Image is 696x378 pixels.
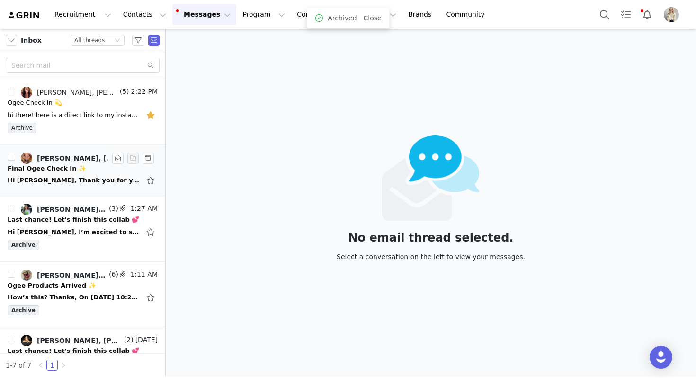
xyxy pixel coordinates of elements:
div: [PERSON_NAME], [PERSON_NAME] [37,154,117,162]
li: Previous Page [35,360,46,371]
a: Tasks [616,4,636,25]
img: 050b1a6a-83ea-438f-a3cc-41649b471fee.jpg [21,270,32,281]
img: f4db4d42-2cb3-461a-a3a3-803ab5b85c8d.jpg [21,87,32,98]
span: (3) [107,204,118,214]
li: Next Page [58,360,69,371]
i: icon: right [61,362,66,368]
li: 1 [46,360,58,371]
div: [PERSON_NAME], [PERSON_NAME] [37,271,107,279]
button: Contacts [117,4,172,25]
div: [PERSON_NAME], [PERSON_NAME] [37,337,122,344]
a: [PERSON_NAME], [PERSON_NAME] [21,204,107,215]
span: Archive [8,305,39,315]
img: de353888-501b-43bd-9dbd-b7d1db343ff5.jpg [21,204,32,215]
div: hi there! here is a direct link to my instagram! https://www.instagram.com/reel/DPO_AaZDgnS/?igsh... [8,110,140,120]
div: Hi Julia, I’m excited to share that I’ve finished the video for our collaboration! You can view i... [8,227,140,237]
span: Archive [8,123,36,133]
input: Search mail [6,58,160,73]
button: Content [291,4,343,25]
button: Search [594,4,615,25]
button: Recruitment [49,4,117,25]
button: Reporting [343,4,402,25]
span: Inbox [21,36,42,45]
div: Open Intercom Messenger [650,346,672,369]
img: 250ffaab-66d5-404e-aa2f-06276d96bef2.jpg [21,153,32,164]
a: Brands [402,4,440,25]
li: 1-7 of 7 [6,360,31,371]
img: 167c0ca9-acfa-48ca-a4f5-8d4c4ccb6a86.jpg [664,7,679,22]
button: Notifications [637,4,658,25]
span: Archive [8,240,39,250]
div: All threads [74,35,105,45]
span: Archived [328,13,357,23]
img: emails-empty2x.png [382,135,480,221]
div: No email thread selected. [337,233,525,243]
button: Profile [658,7,688,22]
button: Program [237,4,291,25]
a: Community [441,4,495,25]
div: Final Ogee Check In ✨ [8,164,86,173]
a: [PERSON_NAME], [PERSON_NAME] [21,335,122,346]
a: Close [364,14,382,22]
a: [PERSON_NAME], [PERSON_NAME] [21,87,118,98]
div: Last chance! Let's finish this collab 💕 [8,215,139,225]
img: e73eeb93-c29e-4a68-92f8-2b6d78383f44.jpg [21,335,32,346]
img: grin logo [8,11,41,20]
div: Select a conversation on the left to view your messages. [337,252,525,262]
div: Ogee Products Arrived ✨ [8,281,96,290]
span: Send Email [148,35,160,46]
div: Last chance! Let's finish this collab 💕 [8,346,139,356]
span: (6) [107,270,118,279]
div: [PERSON_NAME], [PERSON_NAME] [37,206,107,213]
div: How’s this? Thanks, On Sep 30, 2025, at 10:23 AM, Jaida DeGristina <jsdegris@utica.edu> wrote: Ok... [8,293,140,302]
button: Messages [172,4,236,25]
div: Ogee Check In 💫 [8,98,62,108]
a: [PERSON_NAME], [PERSON_NAME] [21,270,107,281]
i: icon: search [147,62,154,69]
i: icon: down [115,37,120,44]
div: [PERSON_NAME], [PERSON_NAME] [37,89,118,96]
a: 1 [47,360,57,370]
a: [PERSON_NAME], [PERSON_NAME] [21,153,117,164]
div: Hi Julia, Thank you for your message. I’m very sorry for not responding sooner. I’ve been traveli... [8,176,140,185]
i: icon: left [38,362,44,368]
